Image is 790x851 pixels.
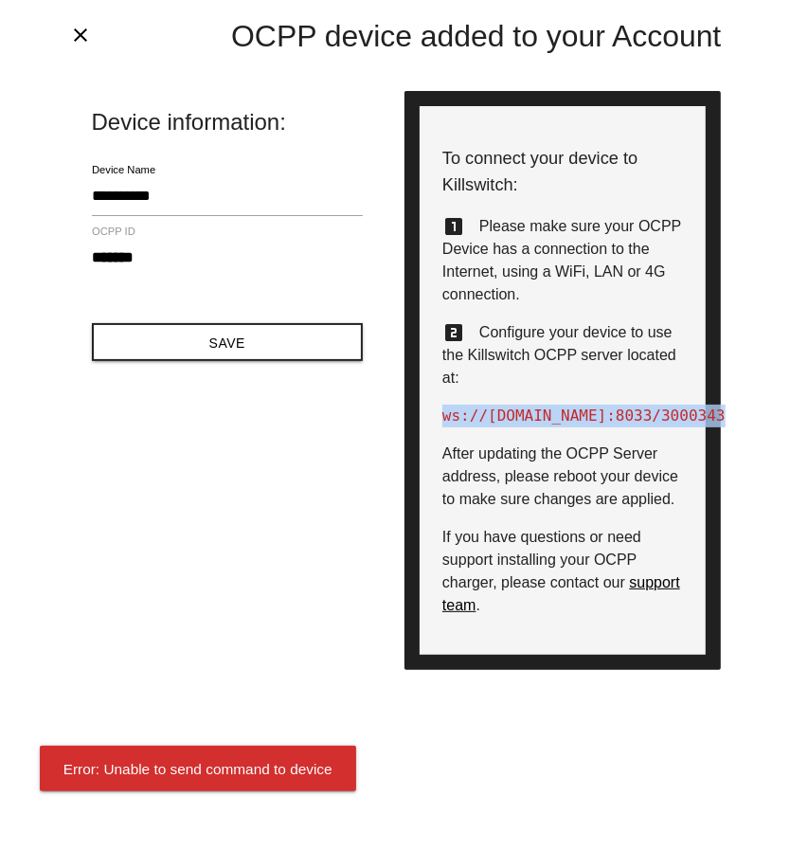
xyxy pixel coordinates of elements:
i: looks_two [442,321,465,344]
label: Device Name [92,162,155,178]
span: Configure your device to use the Killswitch OCPP server located at: [442,324,676,386]
div: Error: Unable to send command to device [40,746,356,791]
span: Device information: [92,107,363,137]
span: If you have questions or need support installing your OCPP charger, please contact our [442,529,641,590]
p: . [442,526,683,617]
i: close [69,24,92,46]
span: OCPP device added to your Account [231,19,721,53]
span: After updating the OCPP Server address, please reboot your device to make sure changes are applied. [442,445,678,507]
p: To connect your device to Killswitch: [442,146,683,198]
label: OCPP ID [92,224,135,240]
a: support team [442,574,680,613]
button: Save [92,323,363,361]
span: ws://[DOMAIN_NAME]:8033 [442,407,653,425]
span: /3000343 [653,407,726,425]
i: looks_one [442,215,465,238]
span: Please make sure your OCPP Device has a connection to the Internet, using a WiFi, LAN or 4G conne... [442,218,681,302]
